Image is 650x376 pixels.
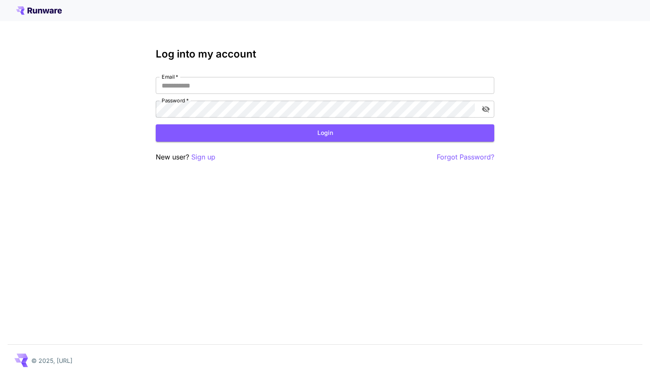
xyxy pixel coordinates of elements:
button: Login [156,124,494,142]
label: Email [162,73,178,80]
p: New user? [156,152,215,162]
p: © 2025, [URL] [31,356,72,365]
button: toggle password visibility [478,102,493,117]
label: Password [162,97,189,104]
h3: Log into my account [156,48,494,60]
button: Forgot Password? [437,152,494,162]
button: Sign up [191,152,215,162]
